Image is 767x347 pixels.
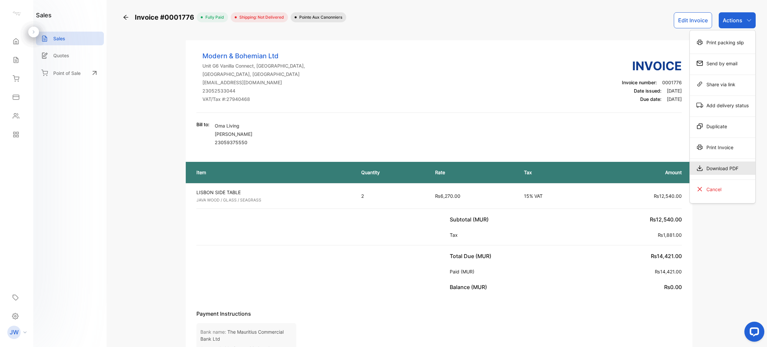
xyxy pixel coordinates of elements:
span: Invoice number: [622,80,657,85]
span: Date issued: [634,88,661,94]
span: 0001776 [662,80,682,85]
p: Paid (MUR) [450,268,477,275]
p: Tax [450,231,460,238]
span: ₨0.00 [664,284,682,290]
div: Download PDF [690,162,755,175]
span: ₨1,881.00 [658,232,682,238]
span: [DATE] [667,88,682,94]
p: Point of Sale [53,70,81,77]
span: Bank name: [200,329,226,335]
p: 23052533044 [202,87,305,94]
p: Unit G6 Vanilla Connect, [GEOGRAPHIC_DATA], [202,62,305,69]
span: Pointe aux Canonniers [297,14,342,20]
p: Bill to: [196,121,209,128]
a: Point of Sale [36,66,104,80]
p: JAVA WOOD / GLASS / SEAGRASS [196,197,349,203]
div: Cancel [690,182,755,196]
p: JW [10,328,19,337]
p: Quotes [53,52,69,59]
p: Oma Living [215,122,252,129]
span: [DATE] [667,96,682,102]
p: 23059375550 [215,139,252,146]
button: Edit Invoice [674,12,712,28]
p: LISBON SIDE TABLE [196,189,349,196]
span: ₨6,270.00 [435,193,460,199]
button: Actions [719,12,756,28]
p: Rate [435,169,511,176]
span: Shipping: Not Delivered [237,14,284,20]
div: Print packing slip [690,36,755,49]
h1: sales [36,11,52,20]
span: ₨12,540.00 [654,193,682,199]
p: VAT/Tax #: 27940468 [202,96,305,103]
div: Add delivery status [690,99,755,112]
p: Balance (MUR) [450,283,490,291]
p: [EMAIL_ADDRESS][DOMAIN_NAME] [202,79,305,86]
p: Amount [598,169,681,176]
span: The Mauritius Commercial Bank Ltd [200,329,284,342]
p: [GEOGRAPHIC_DATA], [GEOGRAPHIC_DATA] [202,71,305,78]
p: Tax [524,169,584,176]
p: Payment Instructions [196,310,682,318]
div: Send by email [690,57,755,70]
p: 2 [361,192,421,199]
span: ₨14,421.00 [651,253,682,259]
p: [PERSON_NAME] [215,131,252,138]
p: Modern & Bohemian Ltd [202,51,305,61]
h3: Invoice [622,57,682,75]
p: 15% VAT [524,192,584,199]
p: Quantity [361,169,421,176]
p: Sales [53,35,65,42]
p: Item [196,169,348,176]
p: Actions [723,16,742,24]
p: Subtotal (MUR) [450,215,491,223]
p: Total Due (MUR) [450,252,494,260]
a: Sales [36,32,104,45]
span: Due date: [640,96,661,102]
div: Print Invoice [690,141,755,154]
span: fully paid [203,14,224,20]
div: Duplicate [690,120,755,133]
span: Invoice #0001776 [135,12,197,22]
img: logo [12,9,22,19]
span: ₨14,421.00 [655,269,682,274]
a: Quotes [36,49,104,62]
iframe: LiveChat chat widget [739,319,767,347]
span: ₨12,540.00 [650,216,682,223]
div: Share via link [690,78,755,91]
